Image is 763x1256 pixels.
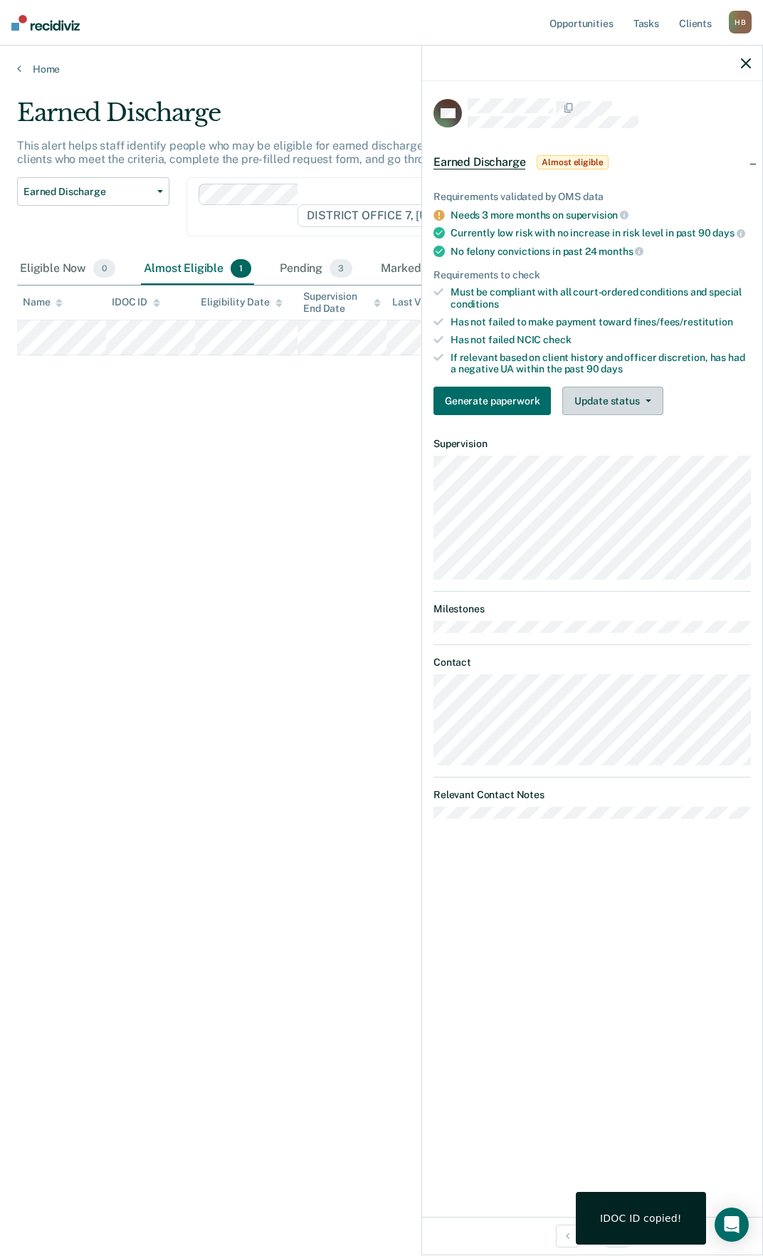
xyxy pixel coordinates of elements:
div: Needs 3 more months on supervision [451,209,751,221]
div: Currently low risk with no increase in risk level in past 90 [451,226,751,239]
div: Almost Eligible [141,253,254,285]
div: Has not failed to make payment toward [451,316,751,328]
div: Has not failed NCIC [451,334,751,346]
button: Generate paperwork [433,387,551,415]
img: Recidiviz [11,15,80,31]
div: IDOC ID [112,296,160,308]
dt: Supervision [433,438,751,450]
div: Requirements to check [433,269,751,281]
a: Home [17,63,746,75]
div: If relevant based on client history and officer discretion, has had a negative UA within the past 90 [451,352,751,376]
div: Earned DischargeAlmost eligible [422,140,762,185]
div: H B [729,11,752,33]
div: 1 / 1 [422,1217,762,1255]
span: days [712,227,744,239]
div: Open Intercom Messenger [715,1208,749,1242]
span: Almost eligible [537,155,608,169]
span: Earned Discharge [433,155,525,169]
span: 1 [231,259,251,278]
span: conditions [451,298,499,310]
dt: Relevant Contact Notes [433,789,751,801]
div: Eligible Now [17,253,118,285]
span: Earned Discharge [23,186,152,198]
span: months [599,246,643,257]
span: days [601,363,622,375]
div: Must be compliant with all court-ordered conditions and special [451,286,751,310]
span: 0 [93,259,115,278]
div: Pending [277,253,355,285]
div: IDOC ID copied! [600,1212,682,1225]
button: Update status [562,387,663,415]
div: Earned Discharge [17,98,704,139]
div: No felony convictions in past 24 [451,245,751,258]
button: Previous Opportunity [556,1225,579,1247]
span: DISTRICT OFFICE 7, [US_STATE][GEOGRAPHIC_DATA] [298,204,614,227]
div: Last Viewed [392,296,461,308]
span: fines/fees/restitution [633,316,733,328]
div: Supervision End Date [303,291,381,315]
div: Name [23,296,63,308]
div: Requirements validated by OMS data [433,191,751,203]
a: Navigate to form link [433,387,557,415]
div: Eligibility Date [201,296,283,308]
div: Marked Ineligible [378,253,505,285]
span: check [543,334,571,345]
dt: Contact [433,656,751,669]
dt: Milestones [433,603,751,615]
p: This alert helps staff identify people who may be eligible for earned discharge based on IDOC’s c... [17,139,683,166]
span: 3 [330,259,352,278]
